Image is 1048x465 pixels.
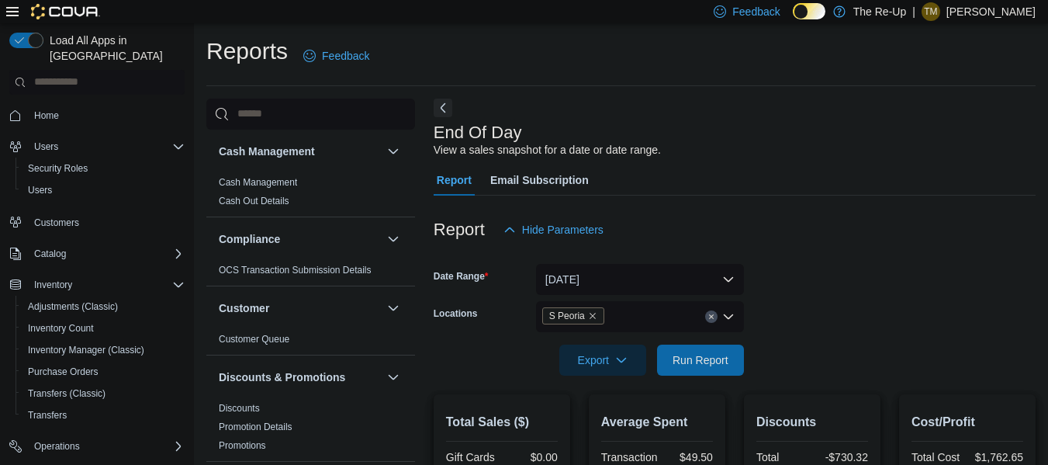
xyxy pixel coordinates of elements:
img: Cova [31,4,100,19]
a: Customer Queue [219,334,289,345]
a: OCS Transaction Submission Details [219,265,372,276]
div: -$730.32 [815,451,868,463]
a: Inventory Manager (Classic) [22,341,150,359]
h3: Customer [219,300,269,316]
a: Transfers (Classic) [22,384,112,403]
button: Customer [384,299,403,318]
div: Compliance [206,261,415,286]
span: Users [34,141,58,153]
button: Compliance [219,231,381,247]
span: Purchase Orders [28,366,99,378]
span: TM [924,2,937,21]
button: Next [434,99,452,117]
span: Catalog [28,245,185,263]
p: | [912,2,915,21]
span: Feedback [322,48,369,64]
button: Customers [3,210,191,233]
h3: Compliance [219,231,280,247]
span: Transfers (Classic) [22,384,185,403]
span: Inventory Manager (Classic) [28,344,144,356]
span: Users [22,181,185,200]
span: OCS Transaction Submission Details [219,264,372,276]
a: Users [22,181,58,200]
button: Transfers (Classic) [16,383,191,404]
button: Adjustments (Classic) [16,296,191,318]
span: Inventory Count [28,322,94,335]
div: Discounts & Promotions [206,399,415,461]
span: Email Subscription [490,165,589,196]
span: Home [34,109,59,122]
button: Cash Management [384,142,403,161]
p: [PERSON_NAME] [946,2,1036,21]
button: Clear input [705,311,718,323]
button: Catalog [28,245,72,263]
button: [DATE] [536,264,744,295]
a: Promotion Details [219,422,292,432]
button: Discounts & Promotions [384,368,403,387]
a: Promotions [219,440,266,451]
a: Discounts [219,403,260,414]
a: Adjustments (Classic) [22,297,124,316]
span: Customer Queue [219,333,289,345]
span: Home [28,106,185,125]
button: Inventory Manager (Classic) [16,339,191,361]
div: $0.00 [505,451,558,463]
span: Cash Out Details [219,195,289,207]
span: Operations [28,437,185,456]
a: Home [28,106,65,125]
span: Dark Mode [793,19,794,20]
span: Load All Apps in [GEOGRAPHIC_DATA] [43,33,185,64]
div: Customer [206,330,415,355]
h2: Discounts [756,413,868,432]
span: Inventory Manager (Classic) [22,341,185,359]
span: Promotions [219,439,266,452]
span: Purchase Orders [22,363,185,381]
label: Date Range [434,270,489,283]
button: Transfers [16,404,191,426]
button: Users [3,136,191,158]
span: Adjustments (Classic) [22,297,185,316]
div: $49.50 [663,451,712,463]
button: Inventory Count [16,318,191,339]
span: Hide Parameters [522,222,604,238]
span: Discounts [219,402,260,415]
h2: Average Spent [601,413,713,432]
a: Customers [28,213,85,232]
button: Operations [3,436,191,457]
h2: Cost/Profit [911,413,1023,432]
div: Tynisa Mitchell [922,2,940,21]
button: Remove S Peoria from selection in this group [588,311,597,321]
span: Users [28,137,185,156]
span: Operations [34,440,80,453]
span: Security Roles [22,159,185,178]
div: View a sales snapshot for a date or date range. [434,142,661,158]
span: Promotion Details [219,421,292,433]
button: Purchase Orders [16,361,191,383]
span: Users [28,184,52,196]
span: Feedback [732,4,780,19]
button: Catalog [3,243,191,265]
h3: Report [434,220,485,239]
h3: End Of Day [434,123,522,142]
input: Dark Mode [793,3,825,19]
button: Run Report [657,345,744,376]
span: Export [569,345,637,376]
a: Cash Management [219,177,297,188]
span: Transfers [22,406,185,425]
label: Locations [434,307,478,320]
a: Cash Out Details [219,196,289,206]
button: Hide Parameters [497,214,610,245]
span: Cash Management [219,176,297,189]
span: Inventory Count [22,319,185,338]
div: Cash Management [206,173,415,217]
span: Report [437,165,472,196]
span: S Peoria [549,308,585,324]
button: Security Roles [16,158,191,179]
span: Customers [28,212,185,231]
span: S Peoria [542,307,604,324]
span: Transfers [28,409,67,422]
span: Inventory [28,276,185,294]
a: Feedback [297,40,375,71]
h1: Reports [206,36,288,67]
span: Adjustments (Classic) [28,300,118,313]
